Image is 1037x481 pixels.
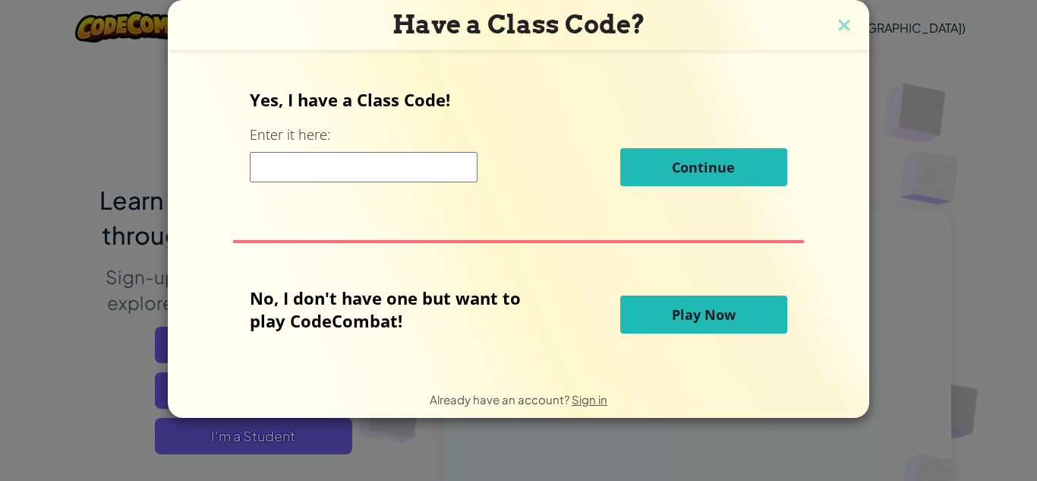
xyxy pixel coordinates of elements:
[672,158,735,176] span: Continue
[620,148,787,186] button: Continue
[250,125,330,144] label: Enter it here:
[620,296,787,334] button: Play Now
[672,305,736,324] span: Play Now
[392,9,645,40] span: Have a Class Code?
[250,88,786,111] p: Yes, I have a Class Code!
[430,392,572,407] span: Already have an account?
[572,392,607,407] a: Sign in
[250,286,544,332] p: No, I don't have one but want to play CodeCombat!
[834,15,854,38] img: close icon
